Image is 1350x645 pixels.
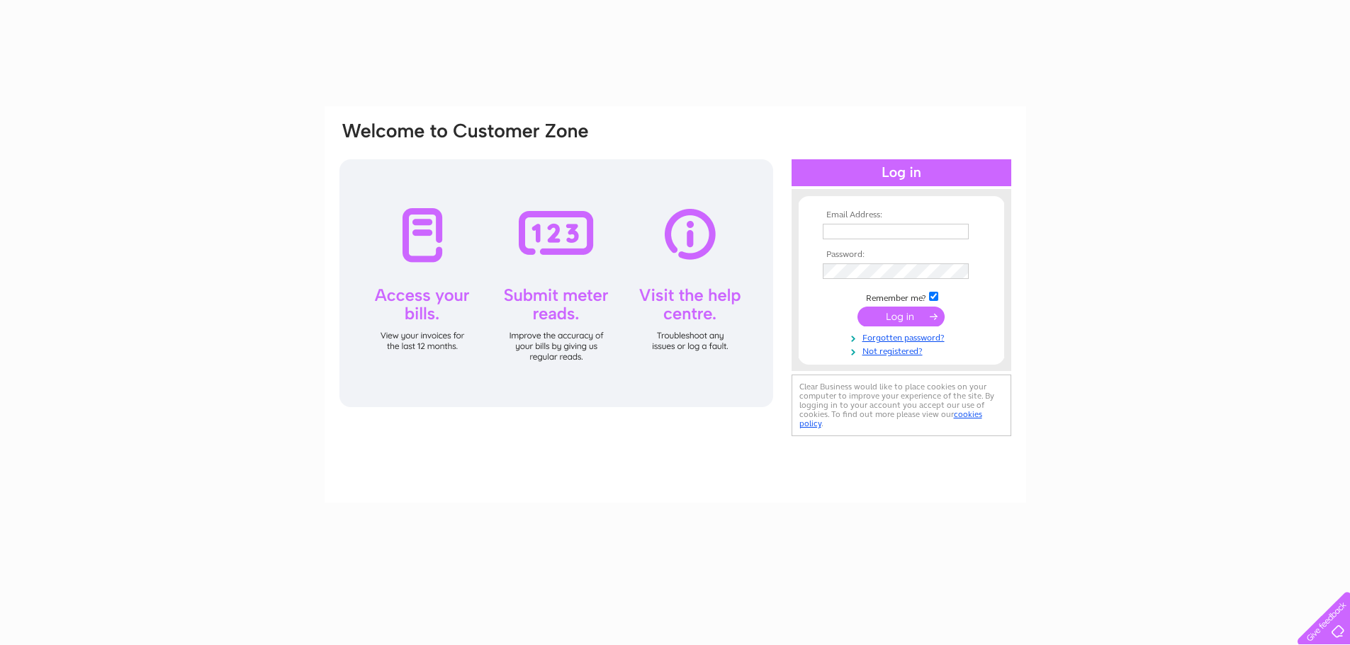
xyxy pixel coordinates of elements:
a: cookies policy [799,409,982,428]
td: Remember me? [819,290,984,304]
a: Not registered? [823,343,984,357]
a: Forgotten password? [823,330,984,343]
input: Submit [857,307,945,326]
div: Clear Business would like to place cookies on your computer to improve your experience of the sit... [792,375,1011,436]
th: Email Address: [819,210,984,220]
th: Password: [819,250,984,260]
